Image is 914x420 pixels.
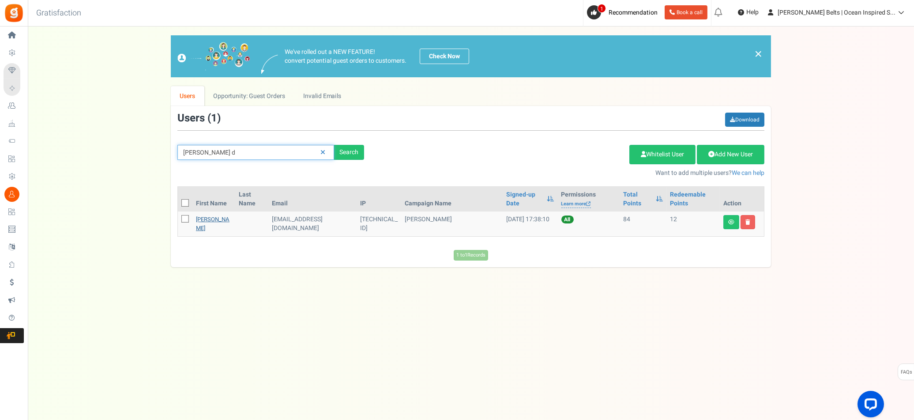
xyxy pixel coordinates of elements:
a: Total Points [623,190,652,208]
td: [PERSON_NAME] [401,212,503,236]
a: Learn more [561,201,591,208]
span: FAQs [900,364,912,381]
a: Reset [316,145,330,160]
a: Check Now [420,49,469,64]
a: × [754,49,762,59]
input: Search by email or name [177,145,334,160]
a: Signed-up Date [506,190,543,208]
td: [DATE] 17:38:10 [503,212,558,236]
th: Campaign Name [401,187,503,212]
td: 84 [620,212,667,236]
div: Search [334,145,364,160]
th: Last Name [235,187,268,212]
a: We can help [732,168,764,178]
i: Delete user [745,219,750,225]
td: [EMAIL_ADDRESS][DOMAIN_NAME] [268,212,357,236]
a: Help [734,5,762,19]
th: Action [720,187,764,212]
span: 1 [598,4,606,13]
a: Users [171,86,204,106]
a: Download [725,113,764,127]
a: Book a call [665,5,707,19]
th: First Name [192,187,235,212]
a: Opportunity: Guest Orders [204,86,294,106]
th: Permissions [558,187,620,212]
a: [PERSON_NAME] [196,215,229,232]
th: IP [357,187,401,212]
th: Email [268,187,357,212]
td: [TECHNICAL_ID] [357,212,401,236]
a: Invalid Emails [294,86,350,106]
a: 1 Recommendation [587,5,661,19]
td: 12 [667,212,720,236]
span: Recommendation [609,8,658,17]
a: Whitelist User [629,145,696,164]
img: images [177,42,250,71]
a: Redeemable Points [670,190,716,208]
span: All [561,216,574,223]
a: Add New User [697,145,764,164]
h3: Users ( ) [177,113,221,124]
img: images [261,55,278,74]
img: Gratisfaction [4,3,24,23]
i: View details [728,219,734,225]
span: Help [744,8,759,17]
span: 1 [211,110,217,126]
p: Want to add multiple users? [377,169,764,178]
span: [PERSON_NAME] Belts | Ocean Inspired S... [778,8,895,17]
h3: Gratisfaction [26,4,91,22]
p: We've rolled out a NEW FEATURE! convert potential guest orders to customers. [285,48,406,65]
